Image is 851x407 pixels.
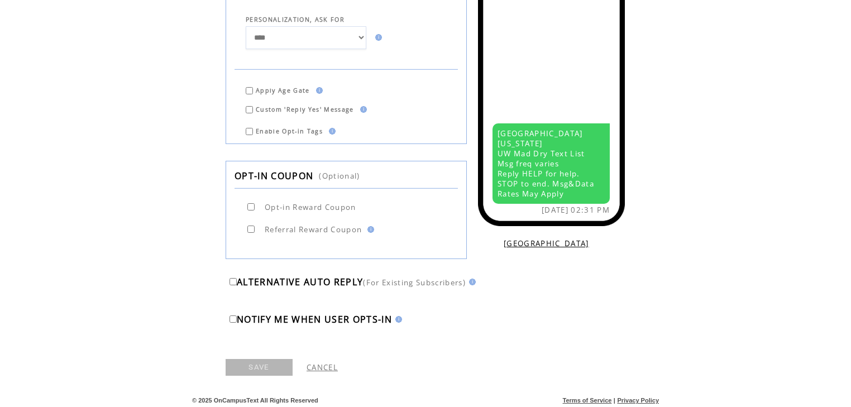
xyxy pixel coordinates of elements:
span: PERSONALIZATION, ASK FOR [246,16,345,23]
span: OPT-IN COUPON [235,170,313,182]
a: SAVE [226,359,293,376]
a: Terms of Service [563,397,612,404]
span: (For Existing Subscribers) [363,277,466,288]
img: help.gif [364,226,374,233]
img: help.gif [313,87,323,94]
span: Custom 'Reply Yes' Message [256,106,354,113]
img: help.gif [372,34,382,41]
span: Opt-in Reward Coupon [265,202,356,212]
img: help.gif [357,106,367,113]
img: help.gif [326,128,336,135]
span: © 2025 OnCampusText All Rights Reserved [192,397,318,404]
span: NOTIFY ME WHEN USER OPTS-IN [237,313,392,325]
span: [GEOGRAPHIC_DATA][US_STATE] UW Mad Dry Text List Msg freq varies Reply HELP for help. STOP to end... [498,128,594,199]
span: | [614,397,615,404]
span: (Optional) [319,171,360,181]
img: help.gif [392,316,402,323]
img: help.gif [466,279,476,285]
span: Enable Opt-in Tags [256,127,323,135]
span: ALTERNATIVE AUTO REPLY [237,276,363,288]
a: Privacy Policy [617,397,659,404]
a: [GEOGRAPHIC_DATA] [504,238,589,248]
span: Referral Reward Coupon [265,224,362,234]
a: CANCEL [307,362,338,372]
span: Apply Age Gate [256,87,310,94]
